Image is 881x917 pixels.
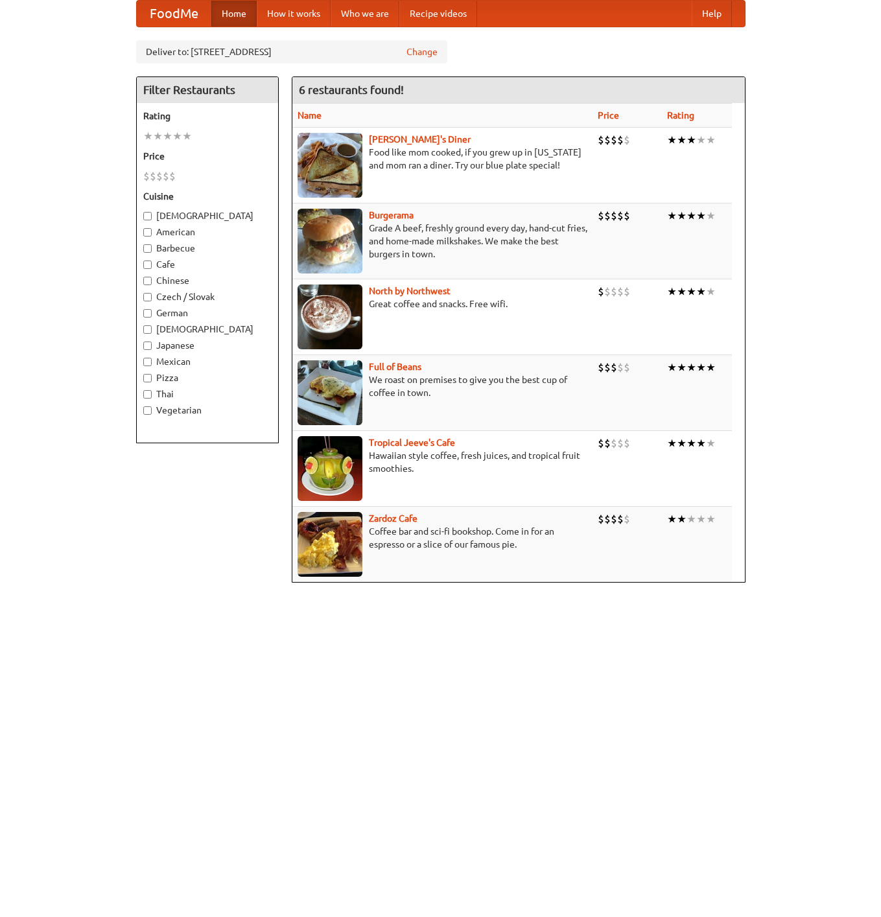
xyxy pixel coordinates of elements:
[143,244,152,253] input: Barbecue
[667,133,677,147] li: ★
[706,512,716,526] li: ★
[143,307,272,319] label: German
[298,449,587,475] p: Hawaiian style coffee, fresh juices, and tropical fruit smoothies.
[143,242,272,255] label: Barbecue
[706,436,716,450] li: ★
[624,512,630,526] li: $
[143,323,272,336] label: [DEMOGRAPHIC_DATA]
[677,512,687,526] li: ★
[298,436,362,501] img: jeeves.jpg
[624,360,630,375] li: $
[143,212,152,220] input: [DEMOGRAPHIC_DATA]
[696,512,706,526] li: ★
[598,209,604,223] li: $
[143,388,272,400] label: Thai
[369,210,414,220] b: Burgerama
[172,129,182,143] li: ★
[143,309,152,318] input: German
[624,133,630,147] li: $
[143,150,272,163] h5: Price
[169,169,176,183] li: $
[298,222,587,261] p: Grade A beef, freshly ground every day, hand-cut fries, and home-made milkshakes. We make the bes...
[143,129,153,143] li: ★
[687,360,696,375] li: ★
[143,290,272,303] label: Czech / Slovak
[604,133,611,147] li: $
[696,209,706,223] li: ★
[706,209,716,223] li: ★
[369,286,451,296] a: North by Northwest
[677,360,687,375] li: ★
[143,226,272,238] label: American
[667,209,677,223] li: ★
[143,274,272,287] label: Chinese
[624,209,630,223] li: $
[696,360,706,375] li: ★
[617,209,624,223] li: $
[143,371,272,384] label: Pizza
[143,358,152,366] input: Mexican
[143,374,152,382] input: Pizza
[143,406,152,415] input: Vegetarian
[611,284,617,299] li: $
[604,436,611,450] li: $
[687,133,696,147] li: ★
[706,360,716,375] li: ★
[706,133,716,147] li: ★
[399,1,477,27] a: Recipe videos
[298,133,362,198] img: sallys.jpg
[298,360,362,425] img: beans.jpg
[143,355,272,368] label: Mexican
[298,525,587,551] p: Coffee bar and sci-fi bookshop. Come in for an espresso or a slice of our famous pie.
[298,146,587,172] p: Food like mom cooked, if you grew up in [US_STATE] and mom ran a diner. Try our blue plate special!
[153,129,163,143] li: ★
[369,437,455,448] b: Tropical Jeeve's Cafe
[598,284,604,299] li: $
[143,293,152,301] input: Czech / Slovak
[667,284,677,299] li: ★
[257,1,331,27] a: How it works
[687,436,696,450] li: ★
[143,325,152,334] input: [DEMOGRAPHIC_DATA]
[298,209,362,273] img: burgerama.jpg
[163,129,172,143] li: ★
[298,110,322,121] a: Name
[667,360,677,375] li: ★
[299,84,404,96] ng-pluralize: 6 restaurants found!
[611,133,617,147] li: $
[617,512,624,526] li: $
[624,436,630,450] li: $
[143,209,272,222] label: [DEMOGRAPHIC_DATA]
[298,297,587,310] p: Great coffee and snacks. Free wifi.
[182,129,192,143] li: ★
[598,133,604,147] li: $
[624,284,630,299] li: $
[143,404,272,417] label: Vegetarian
[143,190,272,203] h5: Cuisine
[617,436,624,450] li: $
[406,45,438,58] a: Change
[604,284,611,299] li: $
[696,133,706,147] li: ★
[706,284,716,299] li: ★
[692,1,732,27] a: Help
[617,284,624,299] li: $
[211,1,257,27] a: Home
[143,228,152,237] input: American
[143,261,152,269] input: Cafe
[143,258,272,271] label: Cafe
[677,284,687,299] li: ★
[137,1,211,27] a: FoodMe
[598,436,604,450] li: $
[611,436,617,450] li: $
[598,512,604,526] li: $
[369,134,471,145] a: [PERSON_NAME]'s Diner
[143,339,272,352] label: Japanese
[598,110,619,121] a: Price
[150,169,156,183] li: $
[298,284,362,349] img: north.jpg
[611,512,617,526] li: $
[611,360,617,375] li: $
[369,513,417,524] a: Zardoz Cafe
